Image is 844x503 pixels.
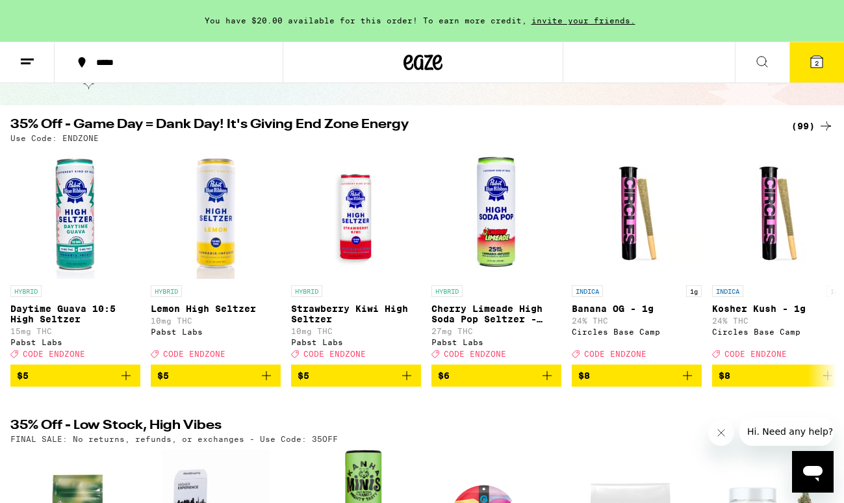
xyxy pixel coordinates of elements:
span: CODE ENDZONE [724,350,787,358]
span: 2 [815,59,819,67]
div: Pabst Labs [151,328,281,336]
p: 10mg THC [151,316,281,325]
img: Pabst Labs - Strawberry Kiwi High Seltzer [291,149,421,279]
p: Lemon High Seltzer [151,303,281,314]
span: $5 [17,370,29,381]
a: Open page for Daytime Guava 10:5 High Seltzer from Pabst Labs [10,149,140,365]
a: Open page for Banana OG - 1g from Circles Base Camp [572,149,702,365]
img: Pabst Labs - Cherry Limeade High Soda Pop Seltzer - 25mg [431,149,561,279]
h2: 35% Off - Game Day = Dank Day! It's Giving End Zone Energy [10,118,770,134]
button: Add to bag [431,365,561,387]
p: 15mg THC [10,327,140,335]
a: (99) [791,118,834,134]
iframe: Close message [708,420,734,446]
p: INDICA [712,285,743,297]
img: Pabst Labs - Lemon High Seltzer [151,149,281,279]
p: Daytime Guava 10:5 High Seltzer [10,303,140,324]
p: Banana OG - 1g [572,303,702,314]
p: Strawberry Kiwi High Seltzer [291,303,421,324]
span: CODE ENDZONE [303,350,366,358]
span: $8 [578,370,590,381]
p: 24% THC [572,316,702,325]
div: Circles Base Camp [572,328,702,336]
span: $6 [438,370,450,381]
p: 24% THC [712,316,842,325]
p: Cherry Limeade High Soda Pop Seltzer - 25mg [431,303,561,324]
button: Add to bag [151,365,281,387]
div: Pabst Labs [10,338,140,346]
span: invite your friends. [527,16,640,25]
a: Open page for Strawberry Kiwi High Seltzer from Pabst Labs [291,149,421,365]
a: Open page for Cherry Limeade High Soda Pop Seltzer - 25mg from Pabst Labs [431,149,561,365]
p: 1g [826,285,842,297]
p: HYBRID [151,285,182,297]
p: INDICA [572,285,603,297]
p: HYBRID [431,285,463,297]
a: Open page for Kosher Kush - 1g from Circles Base Camp [712,149,842,365]
a: Open page for Lemon High Seltzer from Pabst Labs [151,149,281,365]
p: HYBRID [10,285,42,297]
p: 27mg THC [431,327,561,335]
button: Add to bag [291,365,421,387]
p: 1g [686,285,702,297]
p: Use Code: ENDZONE [10,134,99,142]
span: $5 [298,370,309,381]
iframe: Button to launch messaging window [792,451,834,493]
p: Kosher Kush - 1g [712,303,842,314]
span: CODE ENDZONE [163,350,225,358]
button: 2 [789,42,844,83]
button: Add to bag [712,365,842,387]
div: Pabst Labs [291,338,421,346]
p: FINAL SALE: No returns, refunds, or exchanges - Use Code: 35OFF [10,435,338,443]
p: 10mg THC [291,327,421,335]
button: Add to bag [10,365,140,387]
span: You have $20.00 available for this order! To earn more credit, [205,16,527,25]
span: $8 [719,370,730,381]
h2: 35% Off - Low Stock, High Vibes [10,419,770,435]
img: Circles Base Camp - Kosher Kush - 1g [712,149,842,279]
span: CODE ENDZONE [444,350,506,358]
div: Circles Base Camp [712,328,842,336]
span: CODE ENDZONE [584,350,646,358]
img: Circles Base Camp - Banana OG - 1g [572,149,702,279]
span: $5 [157,370,169,381]
p: HYBRID [291,285,322,297]
div: Pabst Labs [431,338,561,346]
button: Add to bag [572,365,702,387]
img: Pabst Labs - Daytime Guava 10:5 High Seltzer [10,149,140,279]
span: CODE ENDZONE [23,350,85,358]
iframe: Message from company [739,417,834,446]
